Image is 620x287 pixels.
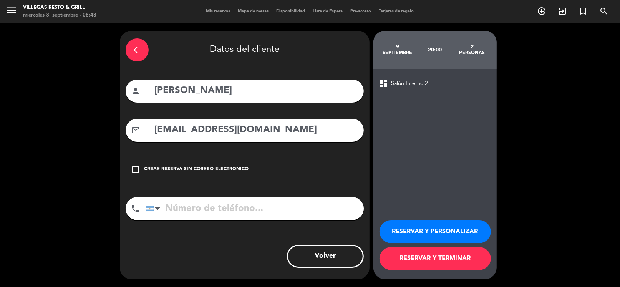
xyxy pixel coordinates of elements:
[131,126,141,135] i: mail_outline
[126,36,364,63] div: Datos del cliente
[380,79,389,88] span: dashboard
[23,4,96,12] div: Villegas Resto & Grill
[146,197,364,220] input: Número de teléfono...
[144,166,249,173] div: Crear reserva sin correo electrónico
[453,44,491,50] div: 2
[131,204,140,213] i: phone
[131,86,141,96] i: person
[131,165,141,174] i: check_box_outline_blank
[347,9,375,13] span: Pre-acceso
[579,7,588,16] i: turned_in_not
[453,50,491,56] div: personas
[6,5,17,16] i: menu
[133,45,142,55] i: arrow_back
[379,50,416,56] div: septiembre
[6,5,17,19] button: menu
[146,197,164,220] div: Argentina: +54
[202,9,234,13] span: Mis reservas
[234,9,273,13] span: Mapa de mesas
[537,7,546,16] i: add_circle_outline
[416,36,453,63] div: 20:00
[287,245,364,268] button: Volver
[379,44,416,50] div: 9
[23,12,96,19] div: miércoles 3. septiembre - 08:48
[154,122,358,138] input: Email del cliente
[391,79,428,88] span: Salón Interno 2
[380,220,491,243] button: RESERVAR Y PERSONALIZAR
[380,247,491,270] button: RESERVAR Y TERMINAR
[558,7,567,16] i: exit_to_app
[599,7,608,16] i: search
[273,9,309,13] span: Disponibilidad
[375,9,418,13] span: Tarjetas de regalo
[309,9,347,13] span: Lista de Espera
[154,83,358,99] input: Nombre del cliente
